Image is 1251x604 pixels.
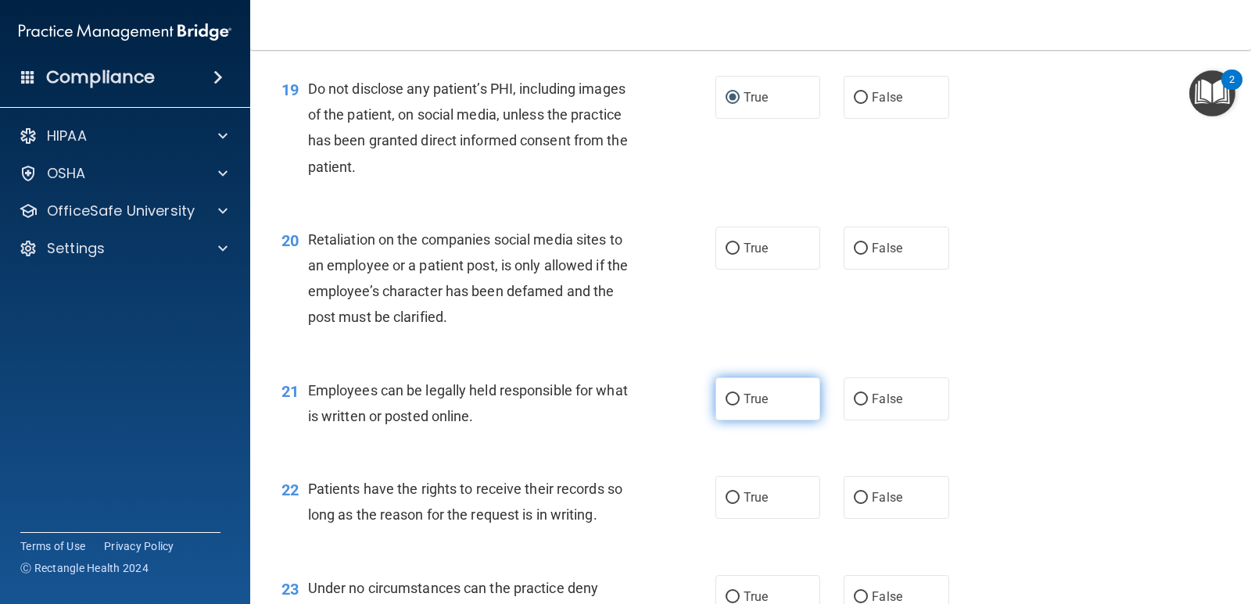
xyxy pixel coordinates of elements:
[726,92,740,104] input: True
[19,16,231,48] img: PMB logo
[308,80,628,175] span: Do not disclose any patient’s PHI, including images of the patient, on social media, unless the p...
[872,391,902,406] span: False
[854,243,868,255] input: False
[1189,70,1235,116] button: Open Resource Center, 2 new notifications
[726,492,740,504] input: True
[308,231,628,326] span: Retaliation on the companies social media sites to an employee or a patient post, is only allowed...
[47,127,87,145] p: HIPAA
[726,394,740,406] input: True
[281,80,299,99] span: 19
[281,382,299,401] span: 21
[46,66,155,88] h4: Compliance
[854,394,868,406] input: False
[726,591,740,603] input: True
[47,164,86,183] p: OSHA
[20,538,85,554] a: Terms of Use
[744,589,768,604] span: True
[854,591,868,603] input: False
[854,92,868,104] input: False
[19,239,228,258] a: Settings
[20,560,149,576] span: Ⓒ Rectangle Health 2024
[47,202,195,220] p: OfficeSafe University
[1229,80,1235,100] div: 2
[19,127,228,145] a: HIPAA
[744,90,768,105] span: True
[308,481,622,523] span: Patients have the rights to receive their records so long as the reason for the request is in wri...
[281,580,299,599] span: 23
[281,481,299,499] span: 22
[308,382,628,424] span: Employees can be legally held responsible for what is written or posted online.
[104,538,174,554] a: Privacy Policy
[19,164,228,183] a: OSHA
[872,490,902,505] span: False
[872,90,902,105] span: False
[47,239,105,258] p: Settings
[744,490,768,505] span: True
[281,231,299,250] span: 20
[854,492,868,504] input: False
[872,241,902,256] span: False
[19,202,228,220] a: OfficeSafe University
[726,243,740,255] input: True
[872,589,902,604] span: False
[744,391,768,406] span: True
[744,241,768,256] span: True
